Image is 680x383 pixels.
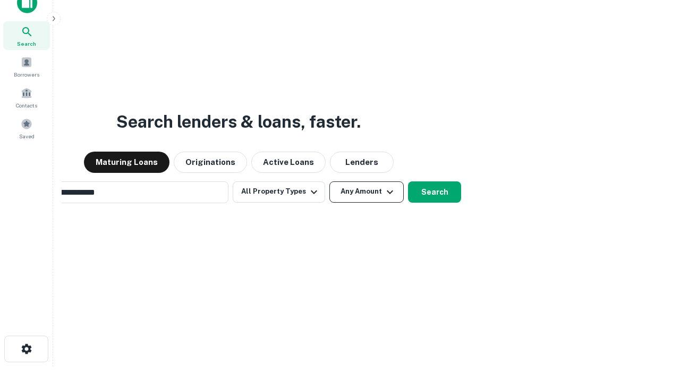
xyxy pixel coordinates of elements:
span: Borrowers [14,70,39,79]
a: Borrowers [3,52,50,81]
a: Saved [3,114,50,143]
button: Lenders [330,152,394,173]
a: Search [3,21,50,50]
h3: Search lenders & loans, faster. [116,109,361,135]
button: All Property Types [233,181,325,203]
iframe: Chat Widget [627,298,680,349]
button: Any Amount [329,181,404,203]
a: Contacts [3,83,50,112]
button: Originations [174,152,247,173]
button: Maturing Loans [84,152,169,173]
span: Saved [19,132,35,140]
span: Contacts [16,101,37,110]
button: Search [408,181,461,203]
span: Search [17,39,36,48]
button: Active Loans [251,152,326,173]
